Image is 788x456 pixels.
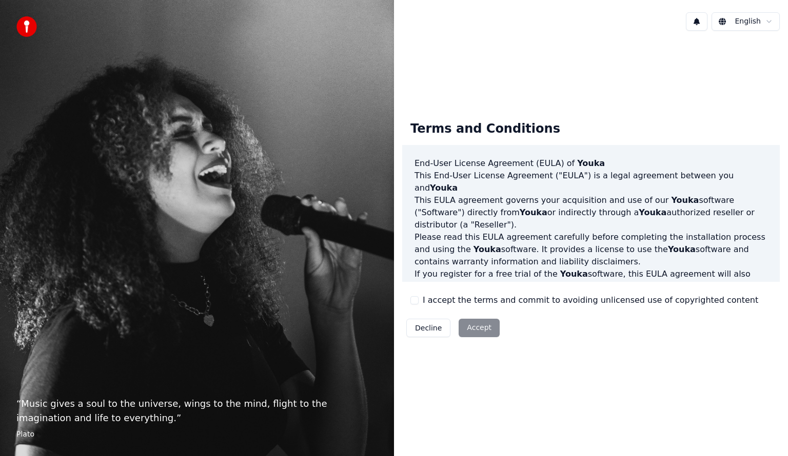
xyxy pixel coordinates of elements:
p: If you register for a free trial of the software, this EULA agreement will also govern that trial... [415,268,767,317]
span: Youka [560,269,588,279]
img: youka [16,16,37,37]
p: This EULA agreement governs your acquisition and use of our software ("Software") directly from o... [415,194,767,231]
span: Youka [668,244,696,254]
div: Terms and Conditions [402,113,568,146]
h3: End-User License Agreement (EULA) of [415,157,767,170]
span: Youka [577,158,605,168]
span: Youka [671,195,699,205]
span: Youka [689,281,717,291]
p: Please read this EULA agreement carefully before completing the installation process and using th... [415,231,767,268]
span: Youka [520,208,547,217]
footer: Plato [16,429,378,440]
label: I accept the terms and commit to avoiding unlicensed use of copyrighted content [423,294,758,306]
span: Youka [639,208,666,217]
p: “ Music gives a soul to the universe, wings to the mind, flight to the imagination and life to ev... [16,397,378,425]
span: Youka [474,244,501,254]
span: Youka [430,183,458,193]
button: Decline [406,319,450,337]
p: This End-User License Agreement ("EULA") is a legal agreement between you and [415,170,767,194]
